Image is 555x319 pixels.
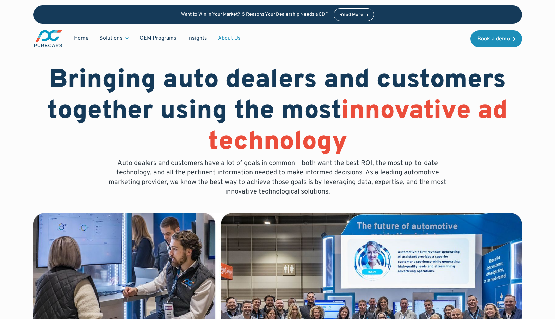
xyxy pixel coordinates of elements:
a: Insights [182,32,212,45]
a: Read More [334,8,374,21]
span: innovative ad technology [208,95,508,159]
p: Auto dealers and customers have a lot of goals in common – both want the best ROI, the most up-to... [104,158,451,197]
div: Solutions [99,35,123,42]
a: Book a demo [470,30,522,47]
div: Read More [339,13,363,17]
a: Home [69,32,94,45]
a: main [33,29,63,48]
div: Solutions [94,32,134,45]
div: Book a demo [477,36,510,42]
a: About Us [212,32,246,45]
p: Want to Win in Your Market? 5 Reasons Your Dealership Needs a CDP [181,12,328,18]
img: purecars logo [33,29,63,48]
h1: Bringing auto dealers and customers together using the most [33,65,522,158]
a: OEM Programs [134,32,182,45]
